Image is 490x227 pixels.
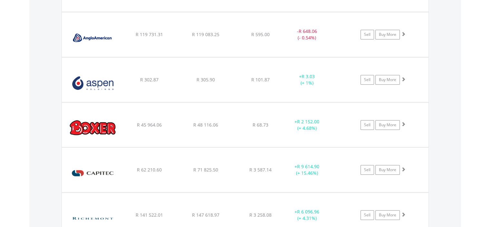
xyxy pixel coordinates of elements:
[299,28,317,34] span: R 648.06
[65,111,120,145] img: EQU.ZA.BOX.png
[283,119,331,131] div: + (+ 4.68%)
[375,210,400,220] a: Buy More
[65,66,120,100] img: EQU.ZA.APN.png
[283,73,331,86] div: + (+ 1%)
[360,165,374,175] a: Sell
[283,163,331,176] div: + (+ 15.46%)
[360,30,374,39] a: Sell
[192,212,219,218] span: R 147 618.97
[360,75,374,85] a: Sell
[297,163,319,170] span: R 9 614.90
[297,209,319,215] span: R 6 096.96
[360,120,374,130] a: Sell
[136,31,163,37] span: R 119 731.31
[193,122,218,128] span: R 48 116.06
[197,77,215,83] span: R 305.90
[136,212,163,218] span: R 141 522.01
[193,167,218,173] span: R 71 825.50
[192,31,219,37] span: R 119 083.25
[137,122,162,128] span: R 45 964.06
[65,156,120,191] img: EQU.ZA.CPI.png
[253,122,268,128] span: R 68.73
[251,77,270,83] span: R 101.87
[65,20,120,55] img: EQU.ZA.AGL.png
[375,75,400,85] a: Buy More
[249,212,272,218] span: R 3 258.08
[137,167,162,173] span: R 62 210.60
[375,165,400,175] a: Buy More
[360,210,374,220] a: Sell
[283,28,331,41] div: - (- 0.54%)
[251,31,270,37] span: R 595.00
[249,167,272,173] span: R 3 587.14
[283,209,331,222] div: + (+ 4.31%)
[297,119,319,125] span: R 2 152.00
[375,30,400,39] a: Buy More
[302,73,315,79] span: R 3.03
[140,77,159,83] span: R 302.87
[375,120,400,130] a: Buy More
